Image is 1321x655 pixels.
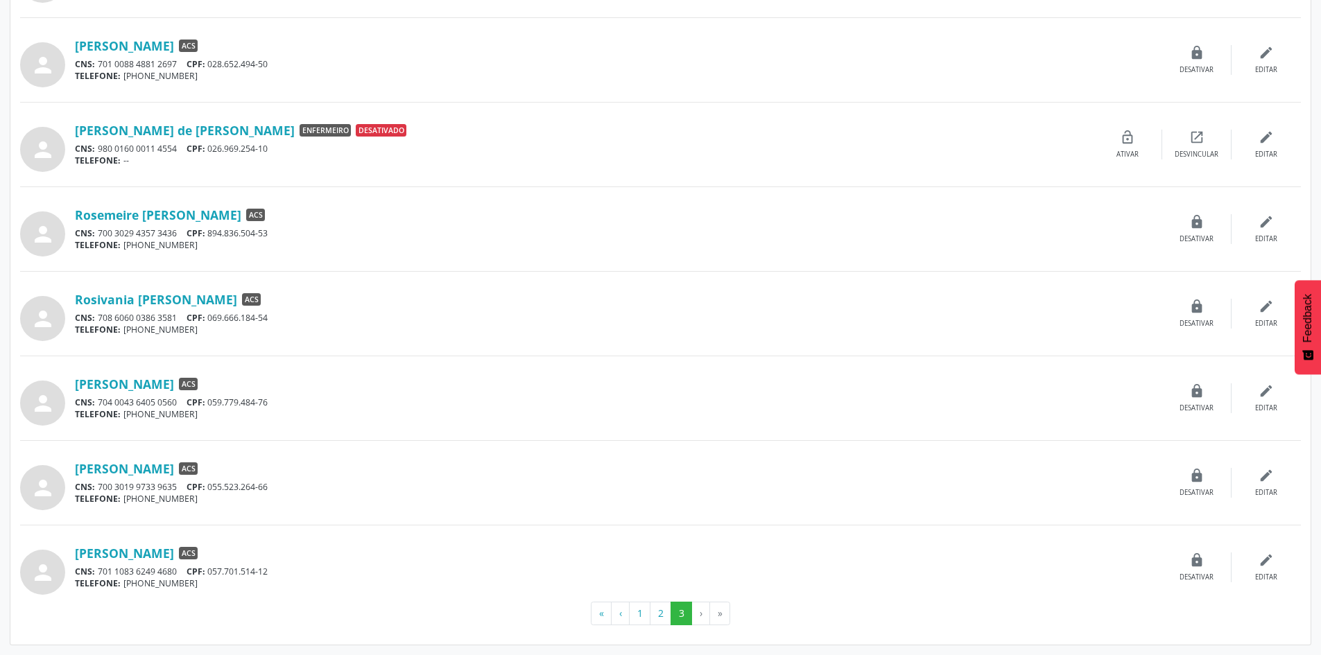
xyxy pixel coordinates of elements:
[246,209,265,221] span: ACS
[75,143,95,155] span: CNS:
[75,239,1162,251] div: [PHONE_NUMBER]
[31,391,55,416] i: person
[75,566,95,577] span: CNS:
[1189,299,1205,314] i: lock
[629,602,650,625] button: Go to page 1
[187,143,205,155] span: CPF:
[75,461,174,476] a: [PERSON_NAME]
[75,396,95,408] span: CNS:
[1259,299,1274,314] i: edit
[75,70,1162,82] div: [PHONE_NUMBER]
[1255,488,1277,498] div: Editar
[75,481,95,493] span: CNS:
[611,602,630,625] button: Go to previous page
[20,602,1301,625] ul: Pagination
[75,239,121,251] span: TELEFONE:
[1116,150,1139,159] div: Ativar
[75,408,121,420] span: TELEFONE:
[1175,150,1218,159] div: Desvincular
[1255,65,1277,75] div: Editar
[75,292,237,307] a: Rosivania [PERSON_NAME]
[31,560,55,585] i: person
[75,155,121,166] span: TELEFONE:
[75,493,1162,505] div: [PHONE_NUMBER]
[75,312,95,324] span: CNS:
[75,207,241,222] a: Rosemeire [PERSON_NAME]
[75,70,121,82] span: TELEFONE:
[300,124,351,137] span: Enfermeiro
[31,222,55,247] i: person
[179,378,198,390] span: ACS
[187,566,205,577] span: CPF:
[1255,403,1277,413] div: Editar
[187,396,205,408] span: CPF:
[1120,130,1135,145] i: lock_open
[75,396,1162,408] div: 704 0043 6405 0560 059.779.484-76
[75,143,1093,155] div: 980 0160 0011 4554 026.969.254-10
[1180,573,1214,582] div: Desativar
[1259,468,1274,483] i: edit
[179,40,198,52] span: ACS
[75,123,295,138] a: [PERSON_NAME] de [PERSON_NAME]
[1295,280,1321,374] button: Feedback - Mostrar pesquisa
[75,58,95,70] span: CNS:
[1180,65,1214,75] div: Desativar
[1180,403,1214,413] div: Desativar
[179,547,198,559] span: ACS
[75,38,174,53] a: [PERSON_NAME]
[1189,468,1205,483] i: lock
[187,227,205,239] span: CPF:
[1259,383,1274,399] i: edit
[187,312,205,324] span: CPF:
[1180,234,1214,244] div: Desativar
[31,306,55,331] i: person
[75,324,121,335] span: TELEFONE:
[1255,234,1277,244] div: Editar
[356,124,406,137] span: Desativado
[1255,150,1277,159] div: Editar
[1255,319,1277,329] div: Editar
[591,602,612,625] button: Go to first page
[671,602,692,625] button: Go to page 3
[1259,45,1274,60] i: edit
[75,566,1162,577] div: 701 1083 6249 4680 057.701.514-12
[650,602,671,625] button: Go to page 2
[75,577,1162,589] div: [PHONE_NUMBER]
[179,462,198,475] span: ACS
[75,312,1162,324] div: 708 6060 0386 3581 069.666.184-54
[187,481,205,493] span: CPF:
[31,475,55,500] i: person
[1189,214,1205,229] i: lock
[75,155,1093,166] div: --
[75,58,1162,70] div: 701 0088 4881 2697 028.652.494-50
[75,408,1162,420] div: [PHONE_NUMBER]
[1259,552,1274,568] i: edit
[75,545,174,561] a: [PERSON_NAME]
[75,481,1162,493] div: 700 3019 9733 9635 055.523.264-66
[75,324,1162,335] div: [PHONE_NUMBER]
[1255,573,1277,582] div: Editar
[1180,319,1214,329] div: Desativar
[1259,130,1274,145] i: edit
[242,293,261,306] span: ACS
[1302,294,1314,342] span: Feedback
[31,53,55,78] i: person
[1189,383,1205,399] i: lock
[1189,45,1205,60] i: lock
[1189,552,1205,568] i: lock
[75,227,95,239] span: CNS:
[187,58,205,70] span: CPF:
[75,577,121,589] span: TELEFONE:
[75,227,1162,239] div: 700 3029 4357 3436 894.836.504-53
[75,376,174,392] a: [PERSON_NAME]
[1189,130,1205,145] i: open_in_new
[1259,214,1274,229] i: edit
[1180,488,1214,498] div: Desativar
[31,137,55,162] i: person
[75,493,121,505] span: TELEFONE:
